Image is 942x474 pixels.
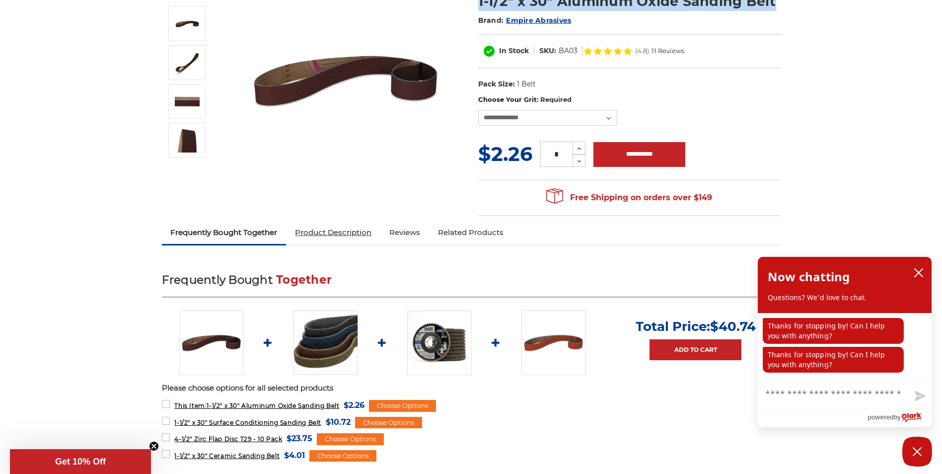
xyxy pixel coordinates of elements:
span: $23.75 [287,432,312,445]
div: Choose Options [317,433,384,445]
span: 11 Reviews [652,48,684,54]
a: Frequently Bought Together [162,222,287,243]
a: Add to Cart [650,339,741,360]
span: 4-1/2" Zirc Flap Disc T29 - 10 Pack [174,435,282,443]
dt: SKU: [539,46,556,56]
button: Close Chatbox [902,437,932,467]
a: Reviews [380,222,429,243]
p: Please choose options for all selected products [162,383,781,394]
span: 1-1/2" x 30" Ceramic Sanding Belt [174,452,280,460]
div: chat [758,313,932,382]
small: Required [540,95,572,103]
p: Questions? We'd love to chat. [768,293,922,303]
img: 1-1/2" x 30" AOX Sanding Belt [175,89,200,114]
span: Free Shipping on orders over $149 [546,188,712,208]
span: 1-1/2" x 30" Aluminum Oxide Sanding Belt [174,402,339,409]
span: $2.26 [344,398,364,412]
a: Powered by Olark [868,408,932,427]
h2: Now chatting [768,267,850,287]
button: Send message [907,385,932,408]
dd: BA03 [559,46,578,56]
button: close chatbox [911,265,927,280]
img: 1-1/2" x 30" Aluminum Oxide Sanding Belt [175,50,200,75]
label: Choose Your Grit: [478,95,781,105]
span: $4.01 [284,449,305,462]
span: In Stock [499,46,529,55]
span: Frequently Bought [162,273,273,287]
p: Thanks for stopping by! Can I help you with anything? [763,318,904,344]
span: Brand: [478,16,504,25]
img: 1-1/2" x 30" Sanding Belt - Aluminum Oxide [175,11,200,36]
div: olark chatbox [757,256,932,427]
img: 1-1/2" x 30" - Aluminum Oxide Sanding Belt [175,128,200,153]
span: 1-1/2" x 30" Surface Conditioning Sanding Belt [174,419,321,426]
div: Choose Options [309,450,376,462]
button: Close teaser [149,441,159,451]
dt: Pack Size: [478,79,515,89]
a: Empire Abrasives [506,16,571,25]
span: powered [868,411,893,423]
span: Together [276,273,332,287]
span: $2.26 [478,142,532,166]
span: $10.72 [326,415,351,429]
img: 1-1/2" x 30" Sanding Belt - Aluminum Oxide [179,311,244,375]
a: Related Products [429,222,512,243]
strong: This Item: [174,402,207,409]
span: by [894,411,901,423]
p: Thanks for stopping by! Can I help you with anything? [763,347,904,373]
span: (4.8) [635,48,649,54]
span: Get 10% Off [55,457,106,467]
dd: 1 Belt [517,79,536,89]
div: Get 10% OffClose teaser [10,449,151,474]
a: Product Description [286,222,380,243]
div: Choose Options [355,417,422,429]
span: $40.74 [710,318,756,334]
p: Total Price: [636,318,756,334]
div: Choose Options [369,400,436,412]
